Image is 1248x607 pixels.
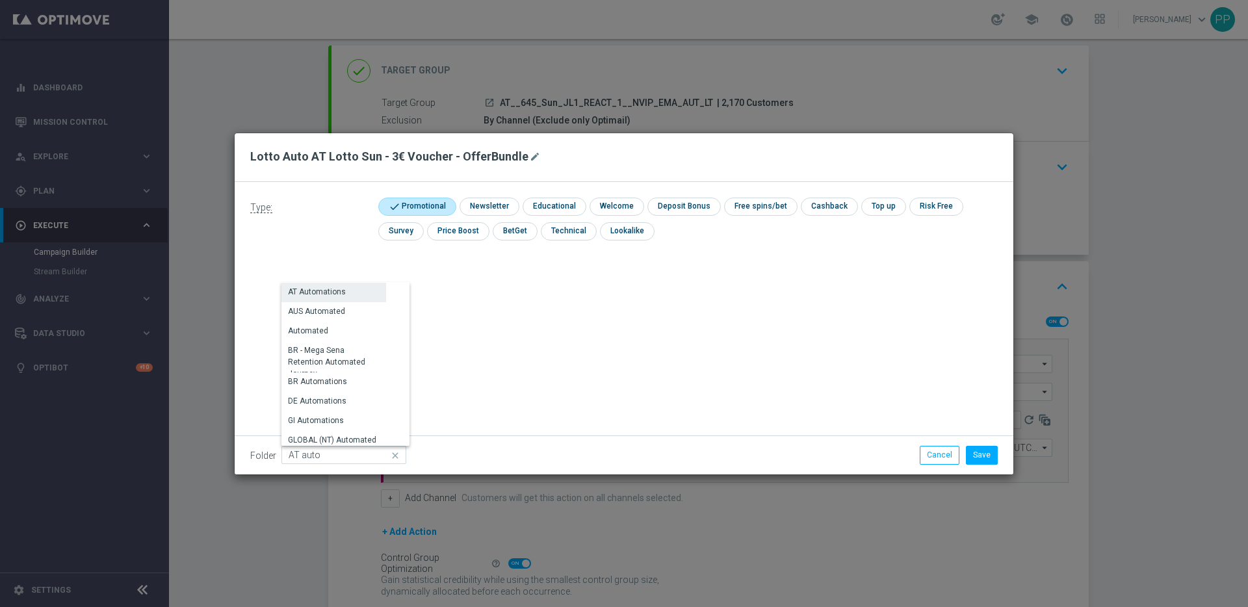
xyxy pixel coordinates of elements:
[288,344,380,380] div: BR - Mega Sena Retention Automated Journey
[281,446,406,464] input: Quick find
[530,151,540,162] i: mode_edit
[281,283,386,302] div: Press SPACE to select this row.
[281,341,386,372] div: Press SPACE to select this row.
[288,286,346,298] div: AT Automations
[250,450,276,461] label: Folder
[528,149,545,164] button: mode_edit
[288,434,380,458] div: GLOBAL (NT) Automated Journeys
[281,431,386,462] div: Press SPACE to select this row.
[250,202,272,213] span: Type:
[288,305,345,317] div: AUS Automated
[288,325,328,337] div: Automated
[281,411,386,431] div: Press SPACE to select this row.
[966,446,998,464] button: Save
[250,149,528,164] h2: Lotto Auto AT Lotto Sun - 3€ Voucher - OfferBundle
[288,395,346,407] div: DE Automations
[281,372,386,392] div: Press SPACE to select this row.
[288,376,347,387] div: BR Automations
[288,415,344,426] div: GI Automations
[281,302,386,322] div: Press SPACE to select this row.
[389,446,402,465] i: close
[281,322,386,341] div: Press SPACE to select this row.
[281,392,386,411] div: Press SPACE to select this row.
[920,446,959,464] button: Cancel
